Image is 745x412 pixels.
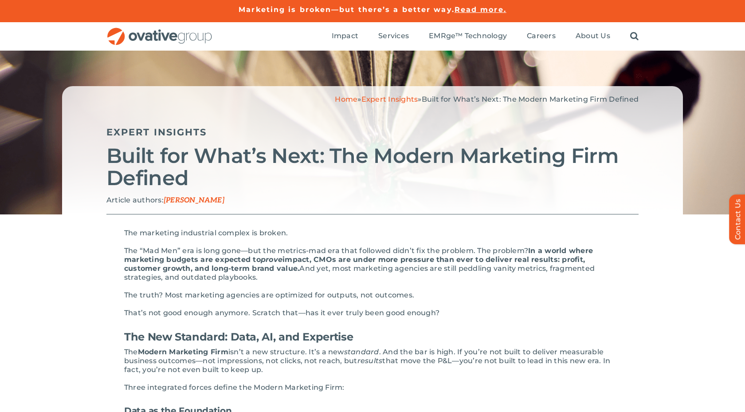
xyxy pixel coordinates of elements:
a: Impact [332,32,358,41]
a: Marketing is broken—but there’s a better way. [239,5,455,14]
span: Impact [332,32,358,40]
em: prove [261,255,282,264]
a: Search [630,32,639,41]
a: Home [335,95,357,103]
a: Careers [527,32,556,41]
em: results [357,357,383,365]
nav: Menu [332,22,639,51]
span: [PERSON_NAME] [164,196,224,205]
strong: Modern Marketing Firm [138,348,228,356]
p: The “Mad Men” era is long gone—but the metrics-mad era that followed didn’t fix the problem. The ... [124,246,621,282]
p: The truth? Most marketing agencies are optimized for outputs, not outcomes. [124,291,621,300]
span: Careers [527,32,556,40]
p: The marketing industrial complex is broken. [124,229,621,238]
a: Services [378,32,409,41]
strong: The New Standard: Data, AI, and Expertise [124,330,353,343]
h2: Built for What’s Next: The Modern Marketing Firm Defined [106,145,639,189]
span: Built for What’s Next: The Modern Marketing Firm Defined [422,95,639,103]
span: EMRge™ Technology [429,32,507,40]
a: About Us [576,32,610,41]
a: EMRge™ Technology [429,32,507,41]
p: Article authors: [106,196,639,205]
span: About Us [576,32,610,40]
span: Services [378,32,409,40]
em: standard [344,348,379,356]
a: Read more. [455,5,506,14]
a: Expert Insights [106,127,207,138]
a: OG_Full_horizontal_RGB [106,27,213,35]
p: The isn’t a new structure. It’s a new . And the bar is high. If you’re not built to deliver measu... [124,348,621,374]
a: Expert Insights [361,95,418,103]
p: That’s not good enough anymore. Scratch that—has it ever truly been good enough? [124,309,621,317]
p: Three integrated forces define the Modern Marketing Firm: [124,383,621,392]
span: » » [335,95,639,103]
strong: In a world where marketing budgets are expected to impact, CMOs are under more pressure than ever... [124,246,593,273]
